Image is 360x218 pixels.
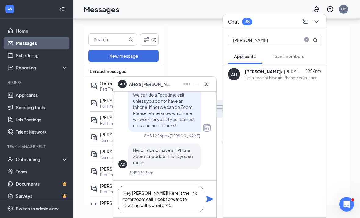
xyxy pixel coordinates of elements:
div: CB [341,7,346,12]
svg: UserCheck [7,157,13,163]
a: DocumentsCrown [16,178,68,190]
button: Minimize [192,79,202,89]
a: Messages [16,37,68,50]
svg: Company [203,124,211,132]
svg: Settings [7,206,13,212]
svg: ActiveDoubleChat [90,202,98,210]
button: ComposeMessage [301,17,310,27]
svg: MagnifyingGlass [313,38,318,43]
p: Team Leader at [GEOGRAPHIC_DATA] ([GEOGRAPHIC_DATA]) [100,155,155,161]
svg: Filter [143,36,150,43]
svg: Collapse [59,6,65,13]
a: Job Postings [16,114,68,126]
svg: WorkstreamLogo [7,6,13,12]
a: Applicants [16,89,68,102]
div: Hiring [7,80,67,85]
button: Cross [202,79,211,89]
h3: Chat [228,19,239,25]
input: Search applicant [228,35,301,46]
textarea: Hey [PERSON_NAME]! Here is the link to thr zoom call. I look forward to chatting with you at 5:45! [118,186,203,213]
span: • [PERSON_NAME] [168,134,200,139]
span: [PERSON_NAME] [100,201,135,206]
svg: ChevronDown [313,18,320,26]
span: Hello. I do not have an iPhone. Zoom is needed. Thank you so much [133,148,193,165]
p: Part Time Team Member $12-$14/Hourly at [GEOGRAPHIC_DATA] ([GEOGRAPHIC_DATA]) [100,190,155,195]
p: Full Time Team Member $13-$17/Hourly at [GEOGRAPHIC_DATA] ([GEOGRAPHIC_DATA]) [100,104,155,109]
svg: Cross [203,81,210,88]
div: Team Management [7,144,67,150]
span: close-circle [303,37,310,42]
svg: ActiveDoubleChat [90,134,98,141]
button: Ellipses [182,79,192,89]
a: Talent Network [16,126,68,138]
p: Full Time Team Member $13-$17/Hourly at [GEOGRAPHIC_DATA] ([GEOGRAPHIC_DATA]) [100,121,155,126]
input: Search [89,34,127,46]
span: 12:16pm [306,69,321,74]
span: [PERSON_NAME] [100,183,135,189]
p: Part Time Team Member $12-$14/Hourly at [GEOGRAPHIC_DATA] ([GEOGRAPHIC_DATA]) [100,87,155,92]
a: Team [16,166,68,178]
span: Hey [PERSON_NAME]! This is [PERSON_NAME] from [DEMOGRAPHIC_DATA]-fil-A. I am looking forward to o... [133,62,196,128]
span: [PERSON_NAME] [100,149,135,155]
svg: ActiveDoubleChat [90,168,98,176]
svg: Minimize [193,81,200,88]
a: SurveysCrown [16,190,68,202]
svg: ActiveDoubleChat [90,151,98,158]
svg: ActiveDoubleChat [90,185,98,193]
button: ChevronDown [311,17,321,27]
div: AD [231,72,237,78]
div: 38 [245,19,250,24]
span: [PERSON_NAME] [100,132,135,138]
a: Home [16,25,68,37]
svg: ActiveDoubleChat [90,117,98,124]
span: [PERSON_NAME] [100,166,135,172]
svg: MagnifyingGlass [128,37,133,42]
div: AD [120,162,125,167]
svg: Analysis [7,65,13,71]
span: [PERSON_NAME] [100,115,135,120]
span: Applicants [234,54,256,59]
span: close-circle [303,37,310,43]
span: Unread messages [90,68,126,75]
svg: Plane [206,196,213,203]
b: [PERSON_NAME] [245,69,281,75]
span: Team members [273,54,304,59]
span: Sierra Powers [100,81,128,86]
button: New message [88,50,159,62]
div: Reporting [16,65,68,71]
h1: Messages [84,4,119,15]
svg: Ellipses [183,81,191,88]
iframe: Intercom live chat [339,197,354,212]
div: SMS 12:16pm [129,171,153,176]
div: Onboarding [16,157,63,163]
svg: QuestionInfo [326,6,334,13]
p: Part Time Team Member $12-$14/Hourly at [GEOGRAPHIC_DATA] ([GEOGRAPHIC_DATA]) [100,172,155,178]
div: a [PERSON_NAME] [245,69,300,75]
span: [PERSON_NAME] [100,98,135,103]
svg: ComposeMessage [302,18,309,26]
svg: ActiveDoubleChat [90,100,98,107]
p: Team Leader at [GEOGRAPHIC_DATA] ([GEOGRAPHIC_DATA]) [100,138,155,143]
div: SMS 12:16pm [144,134,168,139]
a: Scheduling [16,50,68,62]
div: Switch to admin view [16,206,59,212]
a: Sourcing Tools [16,102,68,114]
svg: Notifications [313,6,320,13]
button: Filter (2) [140,34,159,46]
svg: ActiveDoubleChat [90,83,98,90]
span: Alexa [PERSON_NAME] [129,81,172,88]
div: Hello. I do not have an iPhone. Zoom is needed. Thank you so much [245,76,321,81]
